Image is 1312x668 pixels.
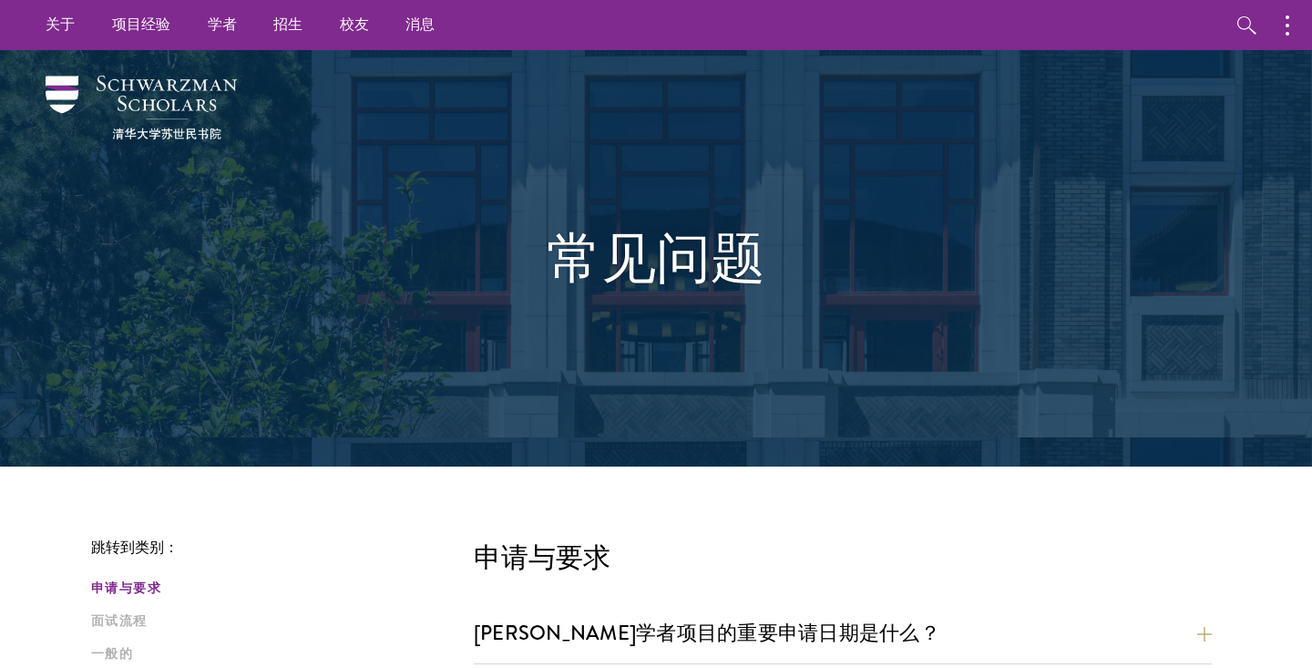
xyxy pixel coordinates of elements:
font: 学者 [208,14,238,35]
img: 苏世民学者项目 [46,76,237,139]
a: 面试流程 [91,611,463,631]
font: 申请与要求 [91,579,161,598]
font: 面试流程 [91,611,148,631]
a: 一般的 [91,644,463,663]
font: 跳转到类别： [91,537,179,559]
font: 常见问题 [547,224,765,293]
font: 消息 [405,14,436,35]
font: 关于 [46,14,76,35]
a: 申请与要求 [91,579,463,598]
font: 招生 [273,14,303,35]
font: [PERSON_NAME]学者项目的重要申请日期是什么？ [474,618,940,648]
font: 申请与要求 [474,540,610,575]
font: 一般的 [91,644,133,663]
button: [PERSON_NAME]学者项目的重要申请日期是什么？ [474,612,1212,653]
font: 项目经验 [112,14,171,35]
font: 校友 [340,14,370,35]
